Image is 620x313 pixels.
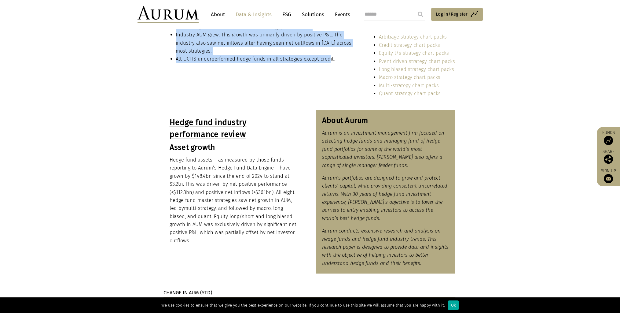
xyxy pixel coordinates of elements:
a: Arbitrage strategy chart packs [379,34,447,40]
a: About [208,9,228,20]
strong: CHANGE IN AUM (YTD) [163,290,212,296]
a: Long biased strategy chart packs [379,66,454,72]
p: Hedge fund assets – as measured by those funds reporting to Aurum’s Hedge Fund Data Engine – have... [170,156,297,245]
li: Alt UCITS underperformed hedge funds in all strategies except credit. [176,55,354,63]
a: Event driven strategy chart packs [379,58,455,64]
h3: About Aurum [322,116,449,125]
em: Aurum is an investment management firm focused on selecting hedge funds and managing fund of hedg... [322,130,444,168]
h3: Asset growth [170,143,297,152]
a: Funds [600,130,617,145]
span: Log in/Register [436,10,468,18]
a: Events [332,9,350,20]
li: Industry AUM grew. This growth was primarily driven by positive P&L. The industry also saw net in... [176,31,354,55]
em: Aurum conducts extensive research and analysis on hedge funds and hedge fund industry trends. Thi... [322,228,449,266]
em: Aurum’s portfolios are designed to grow and protect clients’ capital, while providing consistent ... [322,175,447,221]
a: Equity l/s strategy chart packs [379,50,449,56]
img: Aurum [138,6,199,23]
a: Macro strategy chart packs [379,74,440,80]
a: Log in/Register [431,8,483,21]
span: multi-strategy [184,205,216,211]
img: Share this post [604,155,613,164]
a: Quant strategy chart packs [379,91,441,96]
a: Credit strategy chart packs [379,42,440,48]
div: Ok [448,300,459,310]
input: Submit [414,8,427,20]
a: Data & Insights [233,9,275,20]
a: Solutions [299,9,327,20]
u: Hedge fund industry performance review [170,117,247,139]
img: Sign up to our newsletter [604,174,613,183]
img: Access Funds [604,136,613,145]
a: Sign up [600,168,617,183]
a: ESG [279,9,294,20]
div: Share [600,150,617,164]
a: Multi-strategy chart packs [379,83,439,88]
